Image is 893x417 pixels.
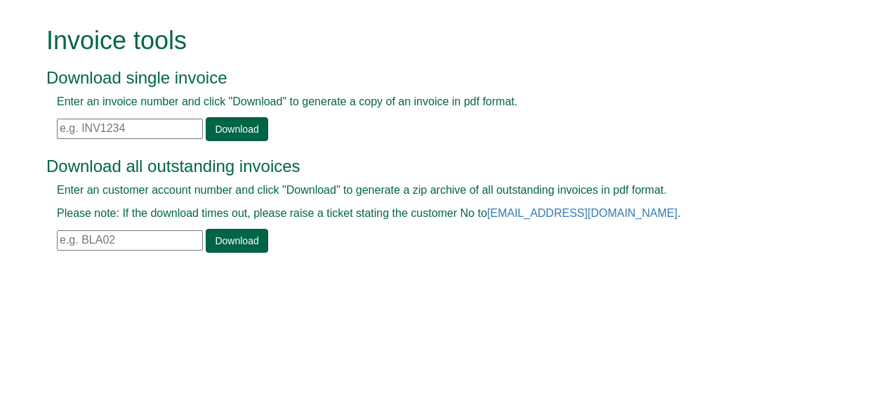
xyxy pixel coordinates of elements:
[57,94,805,110] p: Enter an invoice number and click "Download" to generate a copy of an invoice in pdf format.
[57,230,203,251] input: e.g. BLA02
[57,183,805,199] p: Enter an customer account number and click "Download" to generate a zip archive of all outstandin...
[206,229,267,253] a: Download
[57,119,203,139] input: e.g. INV1234
[46,157,815,176] h3: Download all outstanding invoices
[46,69,815,87] h3: Download single invoice
[487,207,677,219] a: [EMAIL_ADDRESS][DOMAIN_NAME]
[57,206,805,222] p: Please note: If the download times out, please raise a ticket stating the customer No to .
[46,27,815,55] h1: Invoice tools
[206,117,267,141] a: Download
